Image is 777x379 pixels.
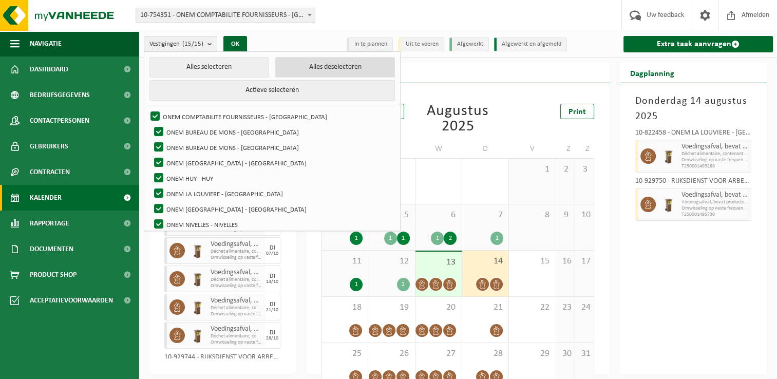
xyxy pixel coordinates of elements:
span: Omwisseling op vaste frequentie (incl. verwerking) [211,283,262,289]
button: Alles deselecteren [275,57,395,78]
span: 17 [580,256,589,267]
span: 18 [327,302,363,313]
div: Augustus 2025 [413,104,502,135]
span: Rapportage [30,211,69,236]
div: 21/10 [266,308,278,313]
div: 1 [431,232,444,245]
span: Vestigingen [149,36,203,52]
span: 30 [561,348,570,359]
span: 22 [514,302,550,313]
span: Navigatie [30,31,62,56]
span: 10-754351 - ONEM COMPTABILITE FOURNISSEURS - BRUXELLES [136,8,315,23]
span: T250001493288 [681,163,748,169]
div: DI [270,245,275,251]
span: Voedingsafval, bevat producten van dierlijke oorsprong, onverpakt, categorie 3 [211,269,262,277]
span: Omwisseling op vaste frequentie (incl. verwerking) [681,205,748,212]
span: 1 [514,164,550,175]
div: 1 [350,278,363,291]
span: 10 [580,210,589,221]
span: Déchet alimentaire, contenant des produits d'origine animale [681,151,748,157]
a: Extra taak aanvragen [623,36,773,52]
div: 07/10 [266,251,278,256]
img: WB-0140-HPE-BN-01 [661,148,676,164]
span: Voedingsafval, bevat producten van dierlijke oorsprong, onverpakt, categorie 3 [211,240,262,249]
span: 14 [467,256,503,267]
div: 10-929744 - RIJKSDIENST VOOR ARBEIDSVOORZIENING/[GEOGRAPHIC_DATA] - [GEOGRAPHIC_DATA] [164,354,280,364]
span: Acceptatievoorwaarden [30,288,113,313]
img: WB-0140-HPE-BN-01 [190,243,205,258]
span: Omwisseling op vaste frequentie (incl. verwerking) [681,157,748,163]
span: Voedingsafval, bevat producten van dierlijke oorsprong, onve [681,199,748,205]
div: DI [270,330,275,336]
span: Bedrijfsgegevens [30,82,90,108]
span: 7 [467,210,503,221]
div: 2 [444,232,457,245]
button: OK [223,36,247,52]
label: ONEM BUREAU DE MONS - [GEOGRAPHIC_DATA] [152,124,394,140]
div: 2 [397,278,410,291]
li: In te plannen [347,37,393,51]
span: 26 [373,348,409,359]
label: ONEM BUREAU DE MONS - [GEOGRAPHIC_DATA] [152,140,394,155]
label: ONEM LA LOUVIERE - [GEOGRAPHIC_DATA] [152,186,394,201]
span: Voedingsafval, bevat producten van dierlijke oorsprong, onverpakt, categorie 3 [681,143,748,151]
span: Documenten [30,236,73,262]
img: WB-0140-HPE-BN-01 [190,271,205,287]
label: ONEM [GEOGRAPHIC_DATA] - [GEOGRAPHIC_DATA] [152,201,394,217]
span: 15 [514,256,550,267]
div: 28/10 [266,336,278,341]
div: 1 [490,232,503,245]
div: 1 [384,232,397,245]
td: V [509,140,556,158]
button: Alles selecteren [149,57,269,78]
span: Omwisseling op vaste frequentie (incl. verwerking) [211,255,262,261]
span: 21 [467,302,503,313]
td: W [415,140,462,158]
span: Déchet alimentaire, contenant des produits d'origine animale [211,277,262,283]
span: 20 [421,302,457,313]
span: Omwisseling op vaste frequentie (incl. verwerking) [211,339,262,346]
div: 10-929750 - RIJKSDIENST VOOR ARBEID/[GEOGRAPHIC_DATA] - [GEOGRAPHIC_DATA] [635,178,751,188]
span: 11 [327,256,363,267]
span: 9 [561,210,570,221]
td: Z [556,140,575,158]
div: 1 [350,232,363,245]
span: Déchet alimentaire, contenant des produits d'origine animale [211,305,262,311]
div: DI [270,273,275,279]
div: 10-822458 - ONEM LA LOUVIERE - [GEOGRAPHIC_DATA] [635,129,751,140]
span: 13 [421,257,457,268]
span: Déchet alimentaire, contenant des produits d'origine animale [211,249,262,255]
span: Print [568,108,586,116]
td: Z [575,140,594,158]
span: Contactpersonen [30,108,89,134]
div: 14/10 [266,279,278,285]
h2: Dagplanning [620,63,685,83]
span: 23 [561,302,570,313]
label: ONEM NIVELLES - NIVELLES [152,217,394,232]
h3: Donderdag 14 augustus 2025 [635,93,751,124]
label: ONEM [GEOGRAPHIC_DATA] - [GEOGRAPHIC_DATA] [152,155,394,170]
span: 16 [561,256,570,267]
img: WB-0140-HPE-BN-01 [661,197,676,212]
li: Uit te voeren [398,37,444,51]
span: 25 [327,348,363,359]
span: Voedingsafval, bevat producten van dierlijke oorsprong, onverpakt, categorie 3 [211,325,262,333]
div: DI [270,301,275,308]
img: WB-0140-HPE-BN-01 [190,328,205,343]
li: Afgewerkt en afgemeld [494,37,567,51]
span: Déchet alimentaire, contenant des produits d'origine animale [211,333,262,339]
span: 3 [580,164,589,175]
span: Voedingsafval, bevat producten van dierlijke oorsprong, onverpakt, categorie 3 [211,297,262,305]
span: 19 [373,302,409,313]
span: T250001495730 [681,212,748,218]
label: ONEM COMPTABILITE FOURNISSEURS - [GEOGRAPHIC_DATA] [148,109,394,124]
span: 28 [467,348,503,359]
div: 1 [397,232,410,245]
span: Kalender [30,185,62,211]
span: Gebruikers [30,134,68,159]
span: 2 [561,164,570,175]
li: Afgewerkt [449,37,489,51]
span: 12 [373,256,409,267]
span: 31 [580,348,589,359]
